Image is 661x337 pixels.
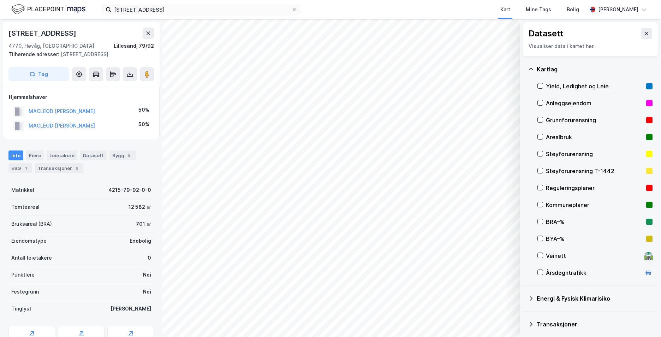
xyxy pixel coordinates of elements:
[8,42,94,50] div: 4770, Høvåg, [GEOGRAPHIC_DATA]
[108,186,151,194] div: 4215-79-92-0-0
[546,82,643,90] div: Yield, Ledighet og Leie
[109,150,136,160] div: Bygg
[130,237,151,245] div: Enebolig
[129,203,151,211] div: 12 582 ㎡
[546,235,643,243] div: BYA–%
[546,184,643,192] div: Reguleringsplaner
[9,93,154,101] div: Hjemmelshaver
[567,5,579,14] div: Bolig
[138,106,149,114] div: 50%
[26,150,44,160] div: Eiere
[80,150,107,160] div: Datasett
[598,5,638,14] div: [PERSON_NAME]
[8,28,78,39] div: [STREET_ADDRESS]
[546,268,641,277] div: Årsdøgntrafikk
[11,237,47,245] div: Eiendomstype
[8,67,69,81] button: Tag
[546,99,643,107] div: Anleggseiendom
[537,320,653,329] div: Transaksjoner
[114,42,154,50] div: Lillesand, 79/92
[11,254,52,262] div: Antall leietakere
[11,288,39,296] div: Festegrunn
[47,150,77,160] div: Leietakere
[143,288,151,296] div: Nei
[8,50,148,59] div: [STREET_ADDRESS]
[11,203,40,211] div: Tomteareal
[626,303,661,337] iframe: Chat Widget
[529,42,652,51] div: Visualiser data i kartet her.
[22,165,29,172] div: 1
[11,220,52,228] div: Bruksareal (BRA)
[546,218,643,226] div: BRA–%
[73,165,81,172] div: 6
[35,163,83,173] div: Transaksjoner
[537,65,653,73] div: Kartlag
[111,4,291,15] input: Søk på adresse, matrikkel, gårdeiere, leietakere eller personer
[526,5,551,14] div: Mine Tags
[537,294,653,303] div: Energi & Fysisk Klimarisiko
[546,252,641,260] div: Veinett
[644,251,653,260] div: 🛣️
[138,120,149,129] div: 50%
[500,5,510,14] div: Kart
[11,305,31,313] div: Tinglyst
[8,163,32,173] div: ESG
[546,150,643,158] div: Støyforurensning
[11,3,85,16] img: logo.f888ab2527a4732fd821a326f86c7f29.svg
[529,28,564,39] div: Datasett
[136,220,151,228] div: 701 ㎡
[11,186,34,194] div: Matrikkel
[143,271,151,279] div: Nei
[8,51,61,57] span: Tilhørende adresser:
[546,116,643,124] div: Grunnforurensning
[546,201,643,209] div: Kommuneplaner
[546,167,643,175] div: Støyforurensning T-1442
[11,271,35,279] div: Punktleie
[111,305,151,313] div: [PERSON_NAME]
[8,150,23,160] div: Info
[546,133,643,141] div: Arealbruk
[126,152,133,159] div: 5
[148,254,151,262] div: 0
